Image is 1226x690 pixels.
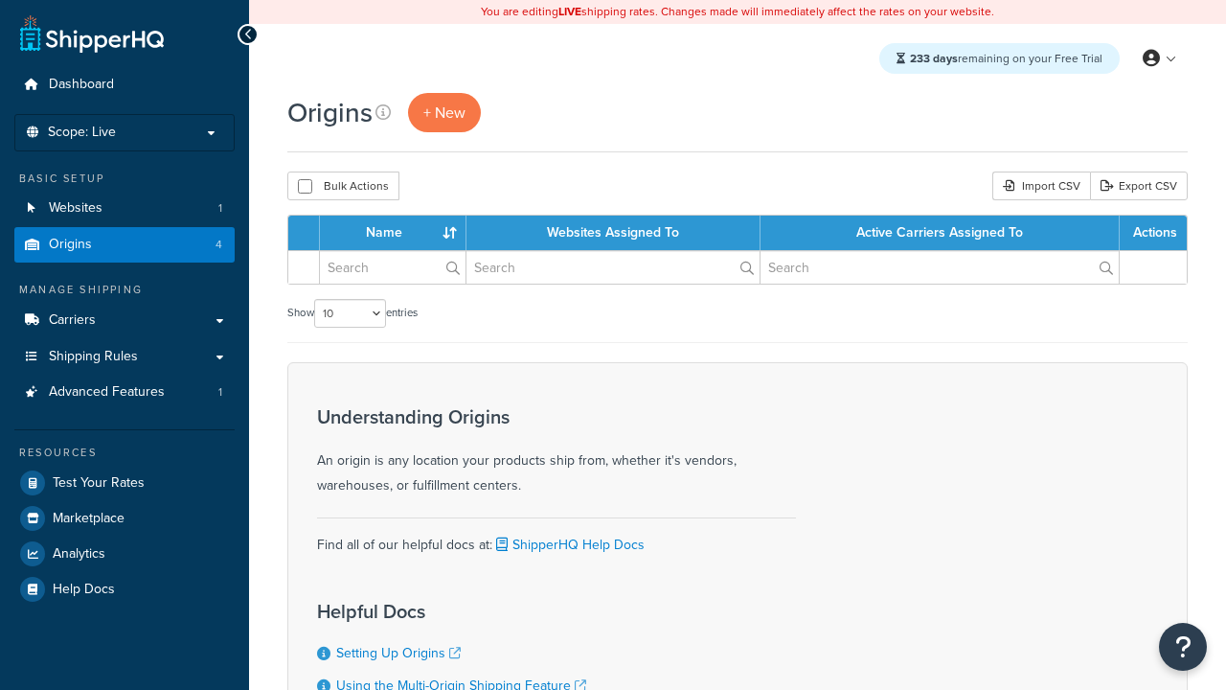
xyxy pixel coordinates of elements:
input: Search [466,251,760,284]
button: Open Resource Center [1159,623,1207,671]
span: 1 [218,384,222,401]
span: Origins [49,237,92,253]
a: Advanced Features 1 [14,375,235,410]
select: Showentries [314,299,386,328]
span: Analytics [53,546,105,563]
a: Origins 4 [14,227,235,263]
th: Active Carriers Assigned To [761,216,1120,250]
label: Show entries [287,299,418,328]
span: Help Docs [53,582,115,598]
span: 1 [218,200,222,217]
input: Search [761,251,1119,284]
a: Carriers [14,303,235,338]
div: Resources [14,445,235,461]
a: + New [408,93,481,132]
div: Basic Setup [14,171,235,187]
strong: 233 days [910,50,958,67]
a: Shipping Rules [14,339,235,375]
div: Manage Shipping [14,282,235,298]
a: Marketplace [14,501,235,536]
span: Scope: Live [48,125,116,141]
button: Bulk Actions [287,172,399,200]
input: Search [320,251,465,284]
span: Test Your Rates [53,475,145,492]
th: Actions [1120,216,1187,250]
div: Find all of our helpful docs at: [317,517,796,558]
div: Import CSV [992,172,1090,200]
span: Carriers [49,312,96,329]
span: Dashboard [49,77,114,93]
a: Websites 1 [14,191,235,226]
span: Advanced Features [49,384,165,401]
a: Test Your Rates [14,466,235,500]
a: ShipperHQ Home [20,14,164,53]
h1: Origins [287,94,373,131]
span: 4 [216,237,222,253]
span: Marketplace [53,511,125,527]
th: Websites Assigned To [466,216,761,250]
h3: Understanding Origins [317,406,796,427]
li: Origins [14,227,235,263]
a: Setting Up Origins [336,643,461,663]
b: LIVE [558,3,581,20]
a: ShipperHQ Help Docs [492,535,645,555]
h3: Helpful Docs [317,601,696,622]
a: Analytics [14,537,235,571]
th: Name [320,216,466,250]
a: Help Docs [14,572,235,607]
li: Websites [14,191,235,226]
div: remaining on your Free Trial [879,43,1120,74]
span: + New [423,102,465,124]
a: Export CSV [1090,172,1188,200]
span: Shipping Rules [49,349,138,365]
a: Dashboard [14,67,235,103]
span: Websites [49,200,102,217]
li: Advanced Features [14,375,235,410]
div: An origin is any location your products ship from, whether it's vendors, warehouses, or fulfillme... [317,406,796,498]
